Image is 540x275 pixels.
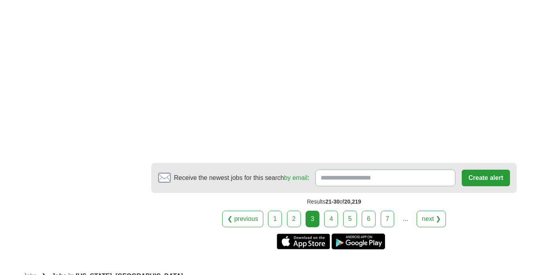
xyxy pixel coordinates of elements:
[284,174,308,181] a: by email
[277,234,330,249] a: Get the iPhone app
[381,211,395,227] a: 7
[306,211,319,227] div: 3
[344,198,361,205] span: 20,219
[362,211,376,227] a: 6
[462,170,510,186] button: Create alert
[268,211,282,227] a: 1
[287,211,301,227] a: 2
[398,211,413,227] div: ...
[332,234,385,249] a: Get the Android app
[343,211,357,227] a: 5
[324,211,338,227] a: 4
[174,173,309,183] span: Receive the newest jobs for this search :
[222,211,263,227] a: ❮ previous
[325,198,340,205] span: 21-30
[151,193,517,211] div: Results of
[417,211,446,227] a: next ❯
